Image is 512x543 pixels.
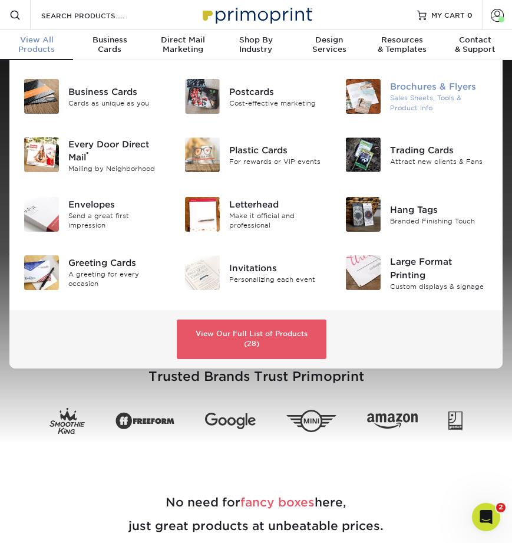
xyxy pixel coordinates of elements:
span: Design [293,35,366,45]
img: Trading Cards [346,137,381,172]
a: Plastic Cards Plastic Cards For rewards or VIP events [184,133,328,177]
a: Direct MailMarketing [146,30,219,61]
div: Send a great first impression [68,211,167,231]
span: 2 [496,503,506,512]
div: Marketing [146,35,219,54]
div: Envelopes [68,198,167,211]
span: fancy boxes [240,495,315,509]
a: DesignServices [293,30,366,61]
span: MY CART [431,10,465,20]
a: View Our Full List of Products (28) [177,320,326,359]
a: BusinessCards [73,30,146,61]
img: Postcards [185,79,220,113]
a: Envelopes Envelopes Send a great first impression [24,192,167,236]
span: Contact [439,35,512,45]
sup: ® [86,150,89,159]
a: Brochures & Flyers Brochures & Flyers Sales Sheets, Tools & Product Info [345,74,488,119]
div: Industry [219,35,292,54]
div: Trading Cards [390,144,488,157]
div: Every Door Direct Mail [68,137,167,163]
a: Large Format Printing Large Format Printing Custom displays & signage [345,251,488,296]
div: Greeting Cards [68,256,167,269]
img: Invitations [185,255,220,290]
img: Plastic Cards [185,137,220,172]
img: Business Cards [24,79,59,114]
div: Hang Tags [390,203,488,216]
div: Personalizing each event [229,274,328,284]
img: Large Format Printing [346,255,381,290]
img: Hang Tags [346,197,381,232]
div: For rewards or VIP events [229,157,328,167]
span: Business [73,35,146,45]
div: Cards [73,35,146,54]
div: Custom displays & signage [390,281,488,291]
img: Letterhead [185,197,220,232]
div: Postcards [229,85,328,98]
div: Brochures & Flyers [390,80,488,93]
div: Plastic Cards [229,144,328,157]
div: & Support [439,35,512,54]
a: Hang Tags Hang Tags Branded Finishing Touch [345,192,488,236]
div: & Templates [366,35,439,54]
span: Resources [366,35,439,45]
div: Large Format Printing [390,255,488,281]
div: Sales Sheets, Tools & Product Info [390,93,488,113]
span: 0 [467,11,473,19]
img: Primoprint [197,2,315,27]
div: Cards as unique as you [68,98,167,108]
div: Cost-effective marketing [229,98,328,108]
a: Letterhead Letterhead Make it official and professional [184,192,328,236]
div: Mailing by Neighborhood [68,164,167,174]
iframe: Intercom live chat [472,503,500,531]
img: Brochures & Flyers [346,79,381,114]
a: Postcards Postcards Cost-effective marketing [184,74,328,118]
div: Invitations [229,261,328,274]
div: Services [293,35,366,54]
a: Resources& Templates [366,30,439,61]
img: Envelopes [24,197,59,232]
div: Branded Finishing Touch [390,216,488,226]
a: Shop ByIndustry [219,30,292,61]
div: Letterhead [229,198,328,211]
div: Attract new clients & Fans [390,157,488,167]
div: A greeting for every occasion [68,269,167,289]
span: Direct Mail [146,35,219,45]
div: Business Cards [68,85,167,98]
img: Every Door Direct Mail [24,137,59,172]
a: Trading Cards Trading Cards Attract new clients & Fans [345,133,488,177]
a: Contact& Support [439,30,512,61]
a: Invitations Invitations Personalizing each event [184,251,328,295]
span: Shop By [219,35,292,45]
input: SEARCH PRODUCTS..... [40,8,155,22]
img: Greeting Cards [24,255,59,290]
a: Every Door Direct Mail Every Door Direct Mail® Mailing by Neighborhood [24,133,167,178]
a: Business Cards Business Cards Cards as unique as you [24,74,167,119]
a: Greeting Cards Greeting Cards A greeting for every occasion [24,251,167,295]
div: Make it official and professional [229,211,328,231]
